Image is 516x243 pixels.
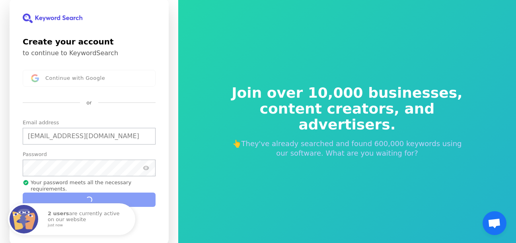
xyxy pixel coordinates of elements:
h1: Create your account [23,36,156,48]
span: content creators, and advertisers. [226,101,468,133]
p: 👆They've already searched and found 600,000 keywords using our software. What are you waiting for? [226,139,468,158]
p: or [86,99,92,106]
p: are currently active on our website [48,211,127,227]
div: Open chat [483,211,506,235]
p: to continue to KeywordSearch [23,49,156,57]
p: Your password meets all the necessary requirements. [23,179,156,192]
small: just now [48,224,125,228]
button: Show password [141,163,151,172]
span: Join over 10,000 businesses, [226,85,468,101]
img: KeywordSearch [23,13,82,23]
img: Fomo [10,205,38,233]
strong: 2 users [48,210,69,216]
